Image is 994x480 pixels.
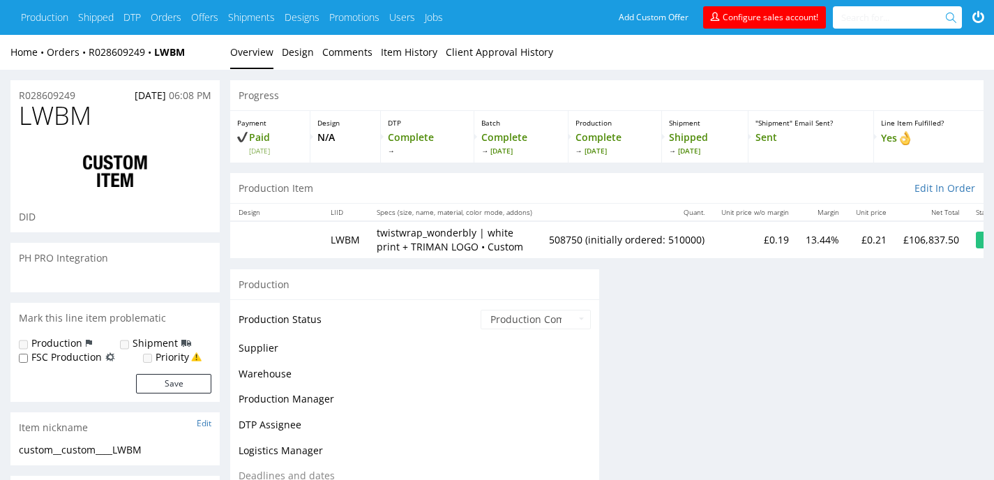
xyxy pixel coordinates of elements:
[713,204,797,221] th: Unit price w/o margin
[389,10,415,24] a: Users
[191,352,202,362] img: yellow_warning_triangle.png
[669,146,741,156] span: [DATE]
[322,204,368,221] th: LIID
[611,6,696,29] a: Add Custom Offer
[181,336,191,350] img: icon-shipping-flag.svg
[381,35,437,69] a: Item History
[285,10,319,24] a: Designs
[388,118,467,128] p: DTP
[230,269,599,300] div: Production
[914,181,975,195] a: Edit In Order
[249,146,303,156] span: [DATE]
[169,89,211,102] span: 06:08 PM
[388,130,467,156] p: Complete
[541,221,713,257] td: 508750 (initially ordered: 510000)
[123,10,141,24] a: DTP
[575,118,654,128] p: Production
[151,10,181,24] a: Orders
[239,366,477,391] td: Warehouse
[703,6,826,29] a: Configure sales account!
[239,391,477,417] td: Production Manager
[713,221,797,257] td: £0.19
[59,144,171,200] img: ico-item-custom-a8f9c3db6a5631ce2f509e228e8b95abde266dc4376634de7b166047de09ff05.png
[755,130,866,144] p: Sent
[239,308,477,340] td: Production Status
[230,204,322,221] th: Design
[135,89,166,102] span: [DATE]
[239,417,477,442] td: DTP Assignee
[19,102,91,130] span: LWBM
[425,10,443,24] a: Jobs
[21,10,68,24] a: Production
[329,10,379,24] a: Promotions
[541,204,713,221] th: Quant.
[322,221,368,257] td: LWBM
[10,243,220,273] div: PH PRO Integration
[322,35,372,69] a: Comments
[47,45,89,59] a: Orders
[848,221,895,257] td: £0.21
[78,10,114,24] a: Shipped
[230,80,984,111] div: Progress
[239,181,313,195] p: Production Item
[197,417,211,429] a: Edit
[19,443,211,457] div: custom__custom____LWBM
[481,130,560,156] p: Complete
[881,118,977,128] p: Line Item Fulfilled?
[10,45,47,59] a: Home
[237,130,303,156] p: Paid
[481,118,560,128] p: Batch
[881,130,977,146] p: Yes
[575,146,654,156] span: [DATE]
[282,35,314,69] a: Design
[669,130,741,156] p: Shipped
[895,204,967,221] th: Net Total
[723,11,818,23] span: Configure sales account!
[368,204,541,221] th: Specs (size, name, material, color mode, addons)
[317,118,372,128] p: Design
[31,350,102,364] label: FSC Production
[239,442,477,468] td: Logistics Manager
[239,340,477,366] td: Supplier
[86,336,92,350] img: icon-production-flag.svg
[669,118,741,128] p: Shipment
[317,130,372,144] p: N/A
[237,118,303,128] p: Payment
[797,204,848,221] th: Margin
[19,89,75,103] a: R028609249
[10,412,220,443] div: Item nickname
[755,118,866,128] p: "Shipment" Email Sent?
[575,130,654,156] p: Complete
[895,221,967,257] td: £106,837.50
[377,226,532,253] p: twistwrap_wonderbly | white print + TRIMAN LOGO • Custom
[136,374,211,393] button: Save
[848,204,895,221] th: Unit price
[156,350,189,364] label: Priority
[230,35,273,69] a: Overview
[105,350,115,364] img: icon-fsc-production-flag.svg
[481,146,560,156] span: [DATE]
[191,10,218,24] a: Offers
[154,45,185,59] a: LWBM
[797,221,848,257] td: 13.44%
[133,336,178,350] label: Shipment
[10,303,220,333] div: Mark this line item problematic
[19,210,36,223] span: DID
[228,10,275,24] a: Shipments
[31,336,82,350] label: Production
[841,6,948,29] input: Search for...
[89,45,154,59] a: R028609249
[446,35,553,69] a: Client Approval History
